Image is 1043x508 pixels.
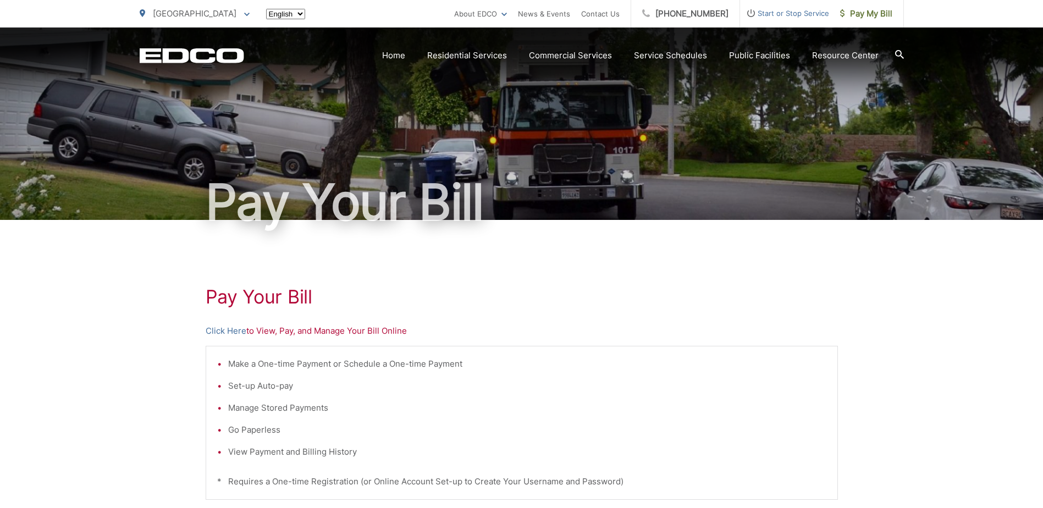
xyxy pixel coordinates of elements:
[427,49,507,62] a: Residential Services
[206,324,246,338] a: Click Here
[228,445,826,459] li: View Payment and Billing History
[840,7,892,20] span: Pay My Bill
[206,286,838,308] h1: Pay Your Bill
[634,49,707,62] a: Service Schedules
[206,324,838,338] p: to View, Pay, and Manage Your Bill Online
[529,49,612,62] a: Commercial Services
[228,379,826,393] li: Set-up Auto-pay
[454,7,507,20] a: About EDCO
[228,401,826,415] li: Manage Stored Payments
[812,49,879,62] a: Resource Center
[581,7,620,20] a: Contact Us
[518,7,570,20] a: News & Events
[217,475,826,488] p: * Requires a One-time Registration (or Online Account Set-up to Create Your Username and Password)
[153,8,236,19] span: [GEOGRAPHIC_DATA]
[228,423,826,437] li: Go Paperless
[140,175,904,230] h1: Pay Your Bill
[382,49,405,62] a: Home
[729,49,790,62] a: Public Facilities
[266,9,305,19] select: Select a language
[228,357,826,371] li: Make a One-time Payment or Schedule a One-time Payment
[140,48,244,63] a: EDCD logo. Return to the homepage.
